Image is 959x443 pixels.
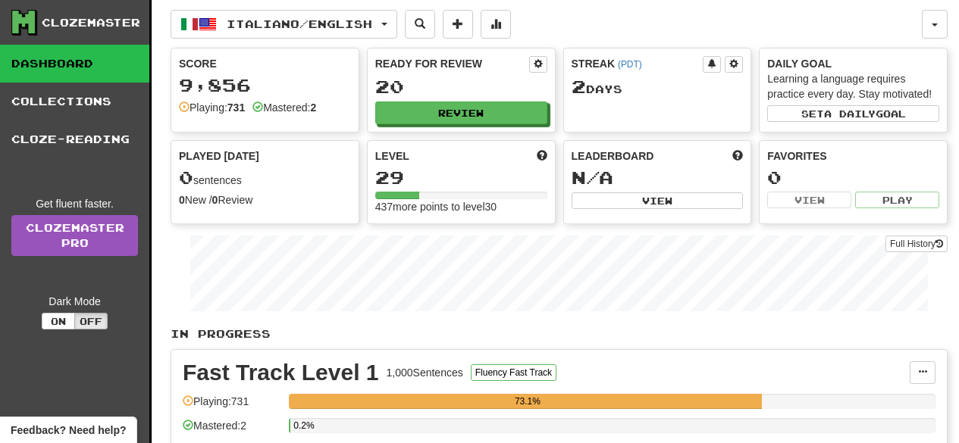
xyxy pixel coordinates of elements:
[179,56,351,71] div: Score
[572,167,613,188] span: N/A
[11,196,138,211] div: Get fluent faster.
[732,148,743,164] span: This week in points, UTC
[375,168,547,187] div: 29
[767,105,939,122] button: Seta dailygoal
[179,148,259,164] span: Played [DATE]
[572,76,586,97] span: 2
[375,148,409,164] span: Level
[767,168,939,187] div: 0
[183,418,281,443] div: Mastered: 2
[572,192,744,209] button: View
[179,100,245,115] div: Playing:
[42,313,75,329] button: On
[11,294,138,309] div: Dark Mode
[293,394,761,409] div: 73.1%
[227,17,372,30] span: Italiano / English
[885,236,948,252] button: Full History
[252,100,316,115] div: Mastered:
[537,148,547,164] span: Score more points to level up
[767,148,939,164] div: Favorites
[572,56,704,71] div: Streak
[310,101,316,114] strong: 2
[179,167,193,188] span: 0
[855,192,939,208] button: Play
[824,108,876,119] span: a daily
[387,365,463,380] div: 1,000 Sentences
[375,199,547,214] div: 437 more points to level 30
[375,77,547,96] div: 20
[42,15,140,30] div: Clozemaster
[179,76,351,95] div: 9,856
[171,326,948,342] p: In Progress
[11,215,138,256] a: ClozemasterPro
[767,56,939,71] div: Daily Goal
[179,192,351,207] div: New / Review
[443,10,473,39] button: Add sentence to collection
[11,423,126,438] span: Open feedback widget
[74,313,108,329] button: Off
[171,10,397,39] button: Italiano/English
[375,101,547,124] button: Review
[405,10,435,39] button: Search sentences
[767,192,851,208] button: View
[179,194,185,206] strong: 0
[572,148,654,164] span: Leaderboard
[767,71,939,101] div: Learning a language requires practice every day. Stay motivated!
[227,101,245,114] strong: 731
[618,59,642,70] a: (PDT)
[572,77,744,97] div: Day s
[183,361,379,384] div: Fast Track Level 1
[212,194,218,206] strong: 0
[179,168,351,188] div: sentences
[375,56,529,71] div: Ready for Review
[183,394,281,419] div: Playing: 731
[471,364,556,381] button: Fluency Fast Track
[481,10,511,39] button: More stats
